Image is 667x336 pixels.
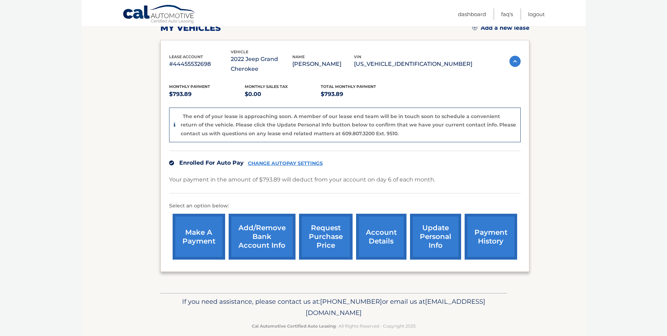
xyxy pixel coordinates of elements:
[231,49,248,54] span: vehicle
[354,59,472,69] p: [US_VEHICLE_IDENTIFICATION_NUMBER]
[165,296,502,318] p: If you need assistance, please contact us at: or email us at
[245,84,288,89] span: Monthly sales Tax
[472,25,529,32] a: Add a new lease
[528,8,545,20] a: Logout
[458,8,486,20] a: Dashboard
[245,89,321,99] p: $0.00
[292,54,305,59] span: name
[179,159,244,166] span: Enrolled For Auto Pay
[231,54,292,74] p: 2022 Jeep Grand Cherokee
[410,214,461,260] a: update personal info
[123,5,196,25] a: Cal Automotive
[321,89,397,99] p: $793.89
[306,297,485,317] span: [EMAIL_ADDRESS][DOMAIN_NAME]
[248,160,323,166] a: CHANGE AUTOPAY SETTINGS
[160,23,221,33] h2: my vehicles
[169,54,203,59] span: lease account
[321,84,376,89] span: Total Monthly Payment
[229,214,296,260] a: Add/Remove bank account info
[320,297,382,306] span: [PHONE_NUMBER]
[169,175,435,185] p: Your payment in the amount of $793.89 will deduct from your account on day 6 of each month.
[354,54,361,59] span: vin
[472,25,477,30] img: add.svg
[173,214,225,260] a: make a payment
[292,59,354,69] p: [PERSON_NAME]
[501,8,513,20] a: FAQ's
[299,214,353,260] a: request purchase price
[169,89,245,99] p: $793.89
[509,56,521,67] img: accordion-active.svg
[252,323,336,329] strong: Cal Automotive Certified Auto Leasing
[169,84,210,89] span: Monthly Payment
[165,322,502,330] p: - All Rights Reserved - Copyright 2025
[169,160,174,165] img: check.svg
[169,59,231,69] p: #44455532698
[465,214,517,260] a: payment history
[181,113,516,137] p: The end of your lease is approaching soon. A member of our lease end team will be in touch soon t...
[169,202,521,210] p: Select an option below:
[356,214,407,260] a: account details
